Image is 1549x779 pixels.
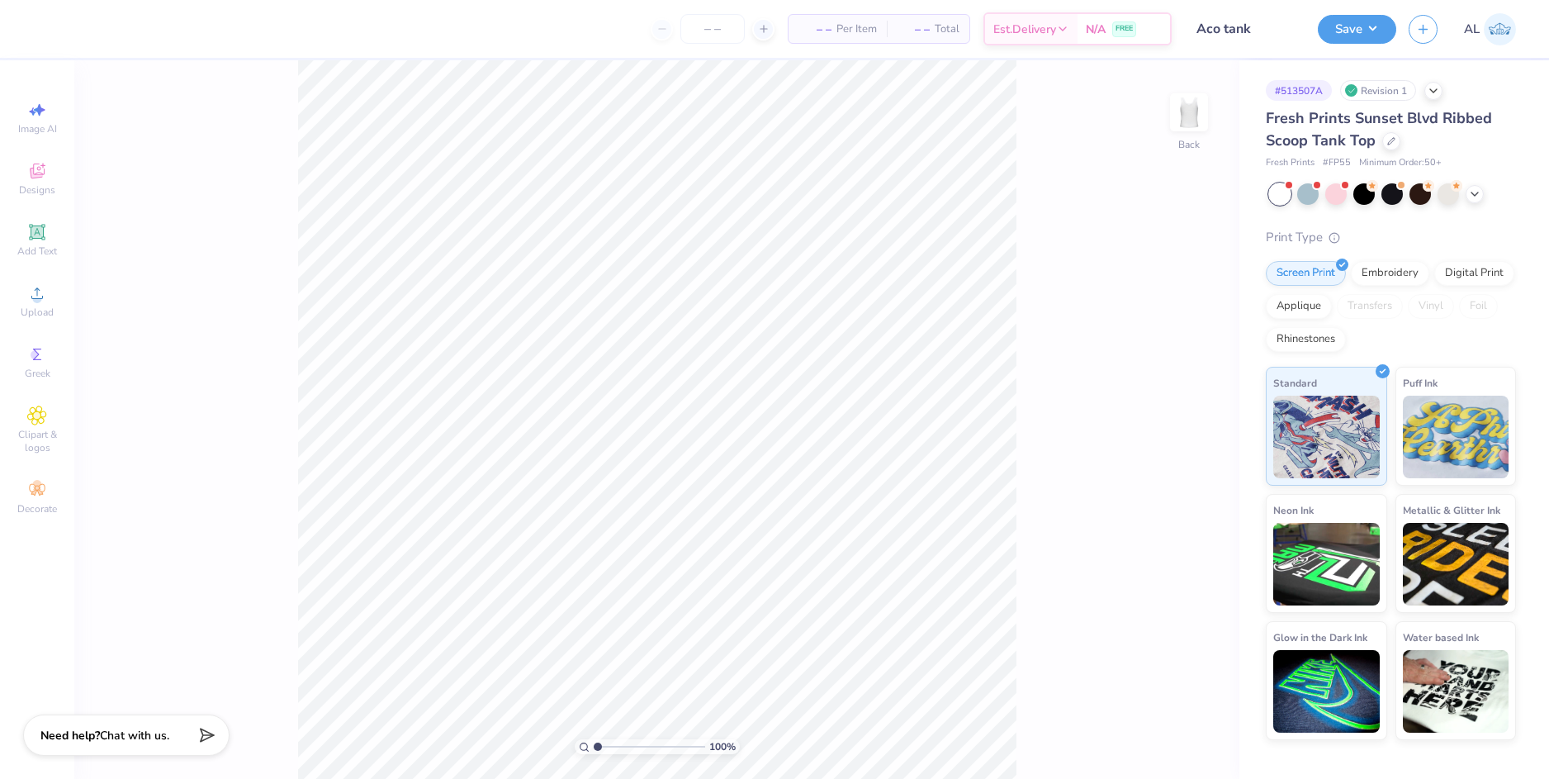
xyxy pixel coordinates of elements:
div: Vinyl [1408,294,1454,319]
span: Glow in the Dark Ink [1273,629,1367,646]
span: N/A [1086,21,1106,38]
button: Save [1318,15,1396,44]
span: Add Text [17,245,57,258]
div: Print Type [1266,228,1516,247]
span: Clipart & logos [8,428,66,454]
img: Back [1172,96,1206,129]
img: Alyzza Lydia Mae Sobrino [1484,13,1516,45]
span: Per Item [836,21,877,38]
span: Neon Ink [1273,501,1314,519]
strong: Need help? [40,728,100,743]
span: Image AI [18,122,57,135]
input: – – [680,14,745,44]
span: Greek [25,367,50,380]
div: Back [1178,137,1200,152]
span: Puff Ink [1403,374,1438,392]
input: Untitled Design [1184,12,1305,45]
span: Upload [21,306,54,319]
img: Water based Ink [1403,650,1509,733]
span: Designs [19,183,55,197]
span: 100 % [709,739,736,754]
span: – – [897,21,930,38]
span: Chat with us. [100,728,169,743]
div: Applique [1266,294,1332,319]
span: Standard [1273,374,1317,392]
span: Est. Delivery [993,21,1056,38]
div: Transfers [1337,294,1403,319]
a: AL [1464,13,1516,45]
div: Screen Print [1266,261,1346,286]
img: Glow in the Dark Ink [1273,650,1380,733]
div: Embroidery [1351,261,1429,286]
span: Metallic & Glitter Ink [1403,501,1500,519]
div: Rhinestones [1266,327,1346,352]
img: Neon Ink [1273,523,1380,606]
div: # 513507A [1266,80,1332,101]
span: Minimum Order: 50 + [1359,156,1442,170]
div: Revision 1 [1340,80,1416,101]
div: Digital Print [1434,261,1514,286]
span: Total [935,21,959,38]
span: Fresh Prints Sunset Blvd Ribbed Scoop Tank Top [1266,108,1492,150]
span: # FP55 [1323,156,1351,170]
span: FREE [1116,23,1133,35]
img: Metallic & Glitter Ink [1403,523,1509,606]
span: – – [798,21,831,38]
span: AL [1464,20,1480,39]
span: Decorate [17,502,57,515]
div: Foil [1459,294,1498,319]
img: Puff Ink [1403,396,1509,478]
span: Fresh Prints [1266,156,1315,170]
img: Standard [1273,396,1380,478]
span: Water based Ink [1403,629,1479,646]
